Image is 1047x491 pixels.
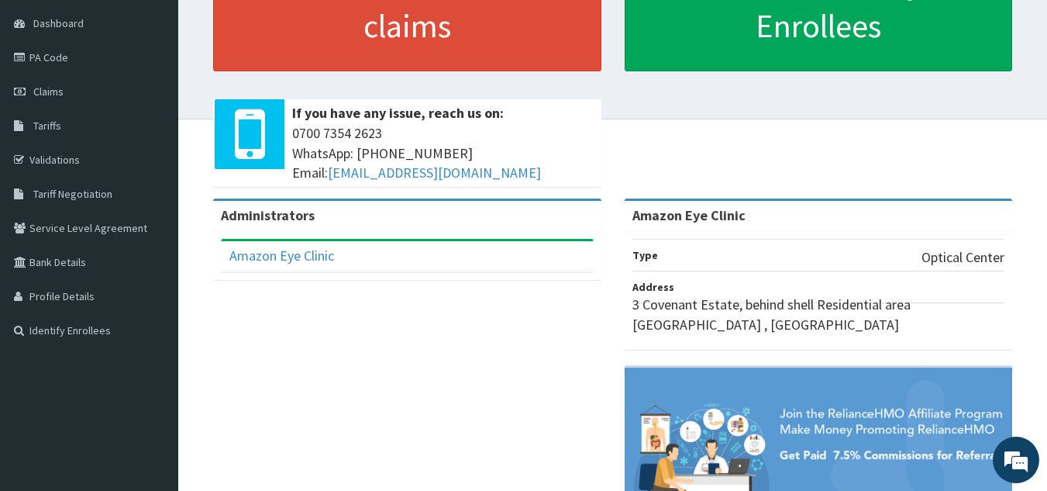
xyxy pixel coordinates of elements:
[81,87,260,107] div: Chat with us now
[29,78,63,116] img: d_794563401_company_1708531726252_794563401
[292,123,594,183] span: 0700 7354 2623 WhatsApp: [PHONE_NUMBER] Email:
[33,16,84,30] span: Dashboard
[921,247,1004,268] p: Optical Center
[632,206,746,224] strong: Amazon Eye Clinic
[254,8,291,45] div: Minimize live chat window
[90,147,214,303] span: We're online!
[292,104,504,122] b: If you have any issue, reach us on:
[229,247,334,265] a: Amazon Eye Clinic
[632,248,658,262] b: Type
[33,187,112,201] span: Tariff Negotiation
[8,327,295,381] textarea: Type your message and hit 'Enter'
[632,295,1005,334] p: 3 Covenant Estate, behind shell Residential area [GEOGRAPHIC_DATA] , [GEOGRAPHIC_DATA]
[328,164,541,182] a: [EMAIL_ADDRESS][DOMAIN_NAME]
[33,85,64,99] span: Claims
[632,280,674,294] b: Address
[33,119,61,133] span: Tariffs
[221,206,315,224] b: Administrators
